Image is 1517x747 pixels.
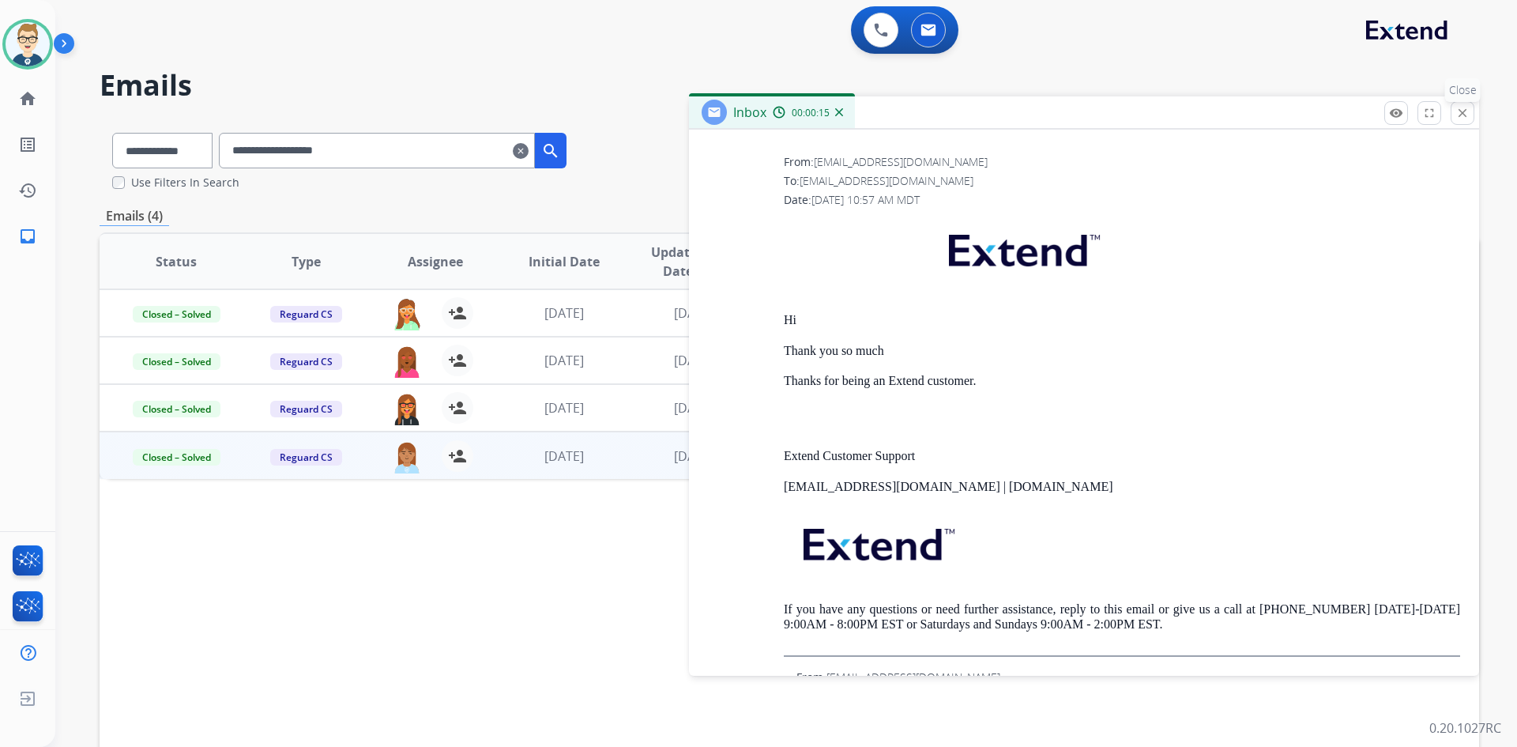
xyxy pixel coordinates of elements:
[18,227,37,246] mat-icon: inbox
[391,345,423,378] img: agent-avatar
[784,154,1460,170] div: From:
[674,399,713,417] span: [DATE]
[811,192,920,207] span: [DATE] 10:57 AM MDT
[541,141,560,160] mat-icon: search
[1455,106,1470,120] mat-icon: close
[100,70,1479,101] h2: Emails
[792,107,830,119] span: 00:00:15
[784,374,1460,388] p: Thanks for being an Extend customer.
[131,175,239,191] label: Use Filters In Search
[448,304,467,323] mat-icon: person_add
[800,173,973,188] span: [EMAIL_ADDRESS][DOMAIN_NAME]
[674,304,713,322] span: [DATE]
[270,449,342,466] span: Reguard CS
[270,401,342,417] span: Reguard CS
[270,306,342,323] span: Reguard CS
[408,252,463,271] span: Assignee
[784,602,1460,632] p: If you have any questions or need further assistance, reply to this email or give us a call at [P...
[544,352,584,369] span: [DATE]
[391,440,423,473] img: agent-avatar
[733,104,766,121] span: Inbox
[929,216,1116,278] img: extend.png
[448,398,467,417] mat-icon: person_add
[544,399,584,417] span: [DATE]
[133,401,220,417] span: Closed – Solved
[1422,106,1436,120] mat-icon: fullscreen
[1389,106,1403,120] mat-icon: remove_red_eye
[448,351,467,370] mat-icon: person_add
[784,173,1460,189] div: To:
[133,449,220,466] span: Closed – Solved
[1445,78,1481,102] p: Close
[156,252,197,271] span: Status
[674,447,713,465] span: [DATE]
[796,670,1460,685] div: From:
[784,344,1460,358] p: Thank you so much
[513,141,529,160] mat-icon: clear
[6,22,50,66] img: avatar
[18,89,37,108] mat-icon: home
[448,447,467,466] mat-icon: person_add
[133,353,220,370] span: Closed – Solved
[529,252,600,271] span: Initial Date
[18,181,37,200] mat-icon: history
[292,252,321,271] span: Type
[100,206,169,226] p: Emails (4)
[544,304,584,322] span: [DATE]
[784,480,1460,494] p: [EMAIL_ADDRESS][DOMAIN_NAME] | [DOMAIN_NAME]
[391,297,423,330] img: agent-avatar
[1429,719,1501,738] p: 0.20.1027RC
[1451,101,1474,125] button: Close
[544,447,584,465] span: [DATE]
[784,510,970,572] img: extend.png
[642,243,714,281] span: Updated Date
[18,135,37,154] mat-icon: list_alt
[826,670,1000,685] span: [EMAIL_ADDRESS][DOMAIN_NAME]
[674,352,713,369] span: [DATE]
[784,449,1460,463] p: Extend Customer Support
[814,154,988,169] span: [EMAIL_ADDRESS][DOMAIN_NAME]
[784,192,1460,208] div: Date:
[784,313,1460,327] p: Hi
[270,353,342,370] span: Reguard CS
[391,392,423,425] img: agent-avatar
[133,306,220,323] span: Closed – Solved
